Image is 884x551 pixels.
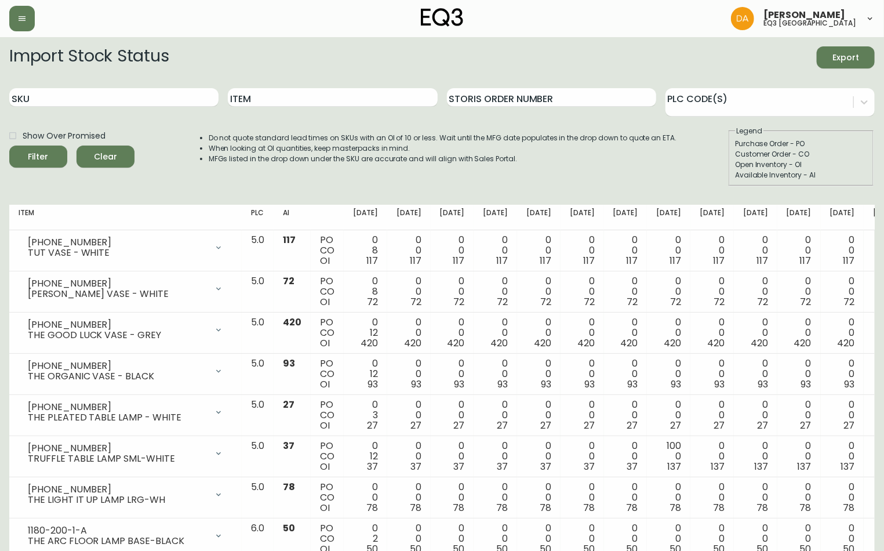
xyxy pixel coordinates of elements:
[627,295,638,309] span: 72
[526,400,551,431] div: 0 0
[28,495,207,505] div: THE LIGHT IT UP LAMP LRG-WH
[517,205,561,230] th: [DATE]
[656,482,681,513] div: 0 0
[627,460,638,473] span: 37
[28,484,207,495] div: [PHONE_NUMBER]
[526,276,551,307] div: 0 0
[320,482,334,513] div: PO CO
[320,460,330,473] span: OI
[751,336,768,350] span: 420
[570,276,595,307] div: 0 0
[283,480,295,494] span: 78
[320,378,330,391] span: OI
[837,336,854,350] span: 420
[801,419,812,432] span: 27
[367,419,378,432] span: 27
[714,378,725,391] span: 93
[830,358,855,390] div: 0 0
[283,316,301,329] span: 420
[19,523,232,549] div: 1180-200-1-ATHE ARC FLOOR LAMP BASE-BLACK
[584,295,595,309] span: 72
[664,336,681,350] span: 420
[366,254,378,267] span: 117
[410,501,421,514] span: 78
[344,205,387,230] th: [DATE]
[353,276,378,307] div: 0 8
[404,336,421,350] span: 420
[844,378,854,391] span: 93
[798,460,812,473] span: 137
[353,235,378,266] div: 0 8
[242,230,274,271] td: 5.0
[410,295,421,309] span: 72
[700,400,725,431] div: 0 0
[28,320,207,330] div: [PHONE_NUMBER]
[209,143,677,154] li: When looking at OI quantities, keep masterpacks in mind.
[274,205,311,230] th: AI
[366,501,378,514] span: 78
[787,358,812,390] div: 0 0
[613,317,638,349] div: 0 0
[604,205,647,230] th: [DATE]
[320,254,330,267] span: OI
[448,336,465,350] span: 420
[656,317,681,349] div: 0 0
[19,400,232,425] div: [PHONE_NUMBER]THE PLEATED TABLE LAMP - WHITE
[577,336,595,350] span: 420
[763,20,856,27] h5: eq3 [GEOGRAPHIC_DATA]
[28,525,207,536] div: 1180-200-1-A
[787,482,812,513] div: 0 0
[86,150,125,164] span: Clear
[830,441,855,472] div: 0 0
[690,205,734,230] th: [DATE]
[77,146,134,168] button: Clear
[526,358,551,390] div: 0 0
[757,295,768,309] span: 72
[28,248,207,258] div: TUT VASE - WHITE
[627,501,638,514] span: 78
[283,398,294,411] span: 27
[320,400,334,431] div: PO CO
[367,460,378,473] span: 37
[700,317,725,349] div: 0 0
[570,317,595,349] div: 0 0
[28,536,207,546] div: THE ARC FLOOR LAMP BASE-BLACK
[483,358,508,390] div: 0 0
[19,276,232,302] div: [PHONE_NUMBER][PERSON_NAME] VASE - WHITE
[534,336,551,350] span: 420
[670,419,681,432] span: 27
[497,419,508,432] span: 27
[440,400,465,431] div: 0 0
[242,354,274,395] td: 5.0
[353,482,378,513] div: 0 0
[28,289,207,299] div: [PERSON_NAME] VASE - WHITE
[367,295,378,309] span: 72
[570,358,595,390] div: 0 0
[540,501,551,514] span: 78
[283,521,295,535] span: 50
[743,276,768,307] div: 0 0
[320,235,334,266] div: PO CO
[483,482,508,513] div: 0 0
[320,336,330,350] span: OI
[670,254,681,267] span: 117
[713,501,725,514] span: 78
[242,395,274,436] td: 5.0
[830,482,855,513] div: 0 0
[743,317,768,349] div: 0 0
[454,419,465,432] span: 27
[396,482,421,513] div: 0 0
[540,254,551,267] span: 117
[353,317,378,349] div: 0 12
[621,336,638,350] span: 420
[353,358,378,390] div: 0 12
[431,205,474,230] th: [DATE]
[497,295,508,309] span: 72
[396,276,421,307] div: 0 0
[826,50,865,65] span: Export
[670,295,681,309] span: 72
[19,235,232,260] div: [PHONE_NUMBER]TUT VASE - WHITE
[541,378,551,391] span: 93
[440,317,465,349] div: 0 0
[584,378,595,391] span: 93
